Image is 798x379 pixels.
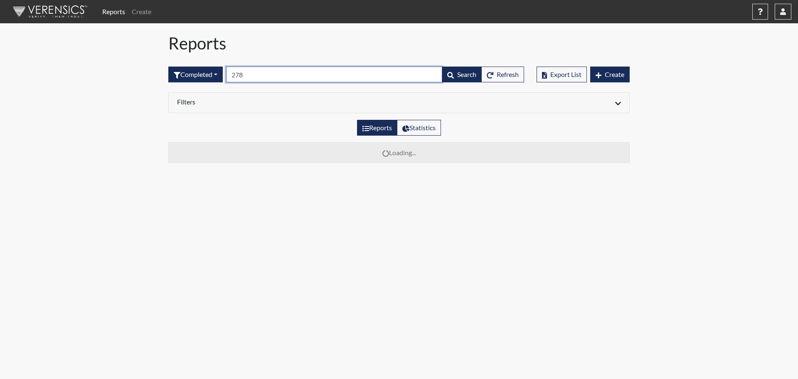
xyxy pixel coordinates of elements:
h1: Reports [168,33,630,53]
label: View the list of reports [357,120,397,136]
td: Loading... [169,143,630,163]
div: Filter by interview status [168,67,223,82]
button: Refresh [481,67,524,82]
span: Refresh [497,70,519,78]
button: Search [442,67,482,82]
label: View statistics about completed interviews [397,120,441,136]
span: Export List [550,70,581,78]
span: Search [457,70,476,78]
span: Create [605,70,624,78]
a: Reports [99,3,128,20]
input: Search by Registration ID, Interview Number, or Investigation Name. [226,67,442,82]
div: Click to expand/collapse filters [171,98,627,108]
a: Create [128,3,155,20]
button: Completed [168,67,223,82]
button: Export List [537,67,587,82]
h6: Filters [177,98,393,106]
button: Create [590,67,630,82]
